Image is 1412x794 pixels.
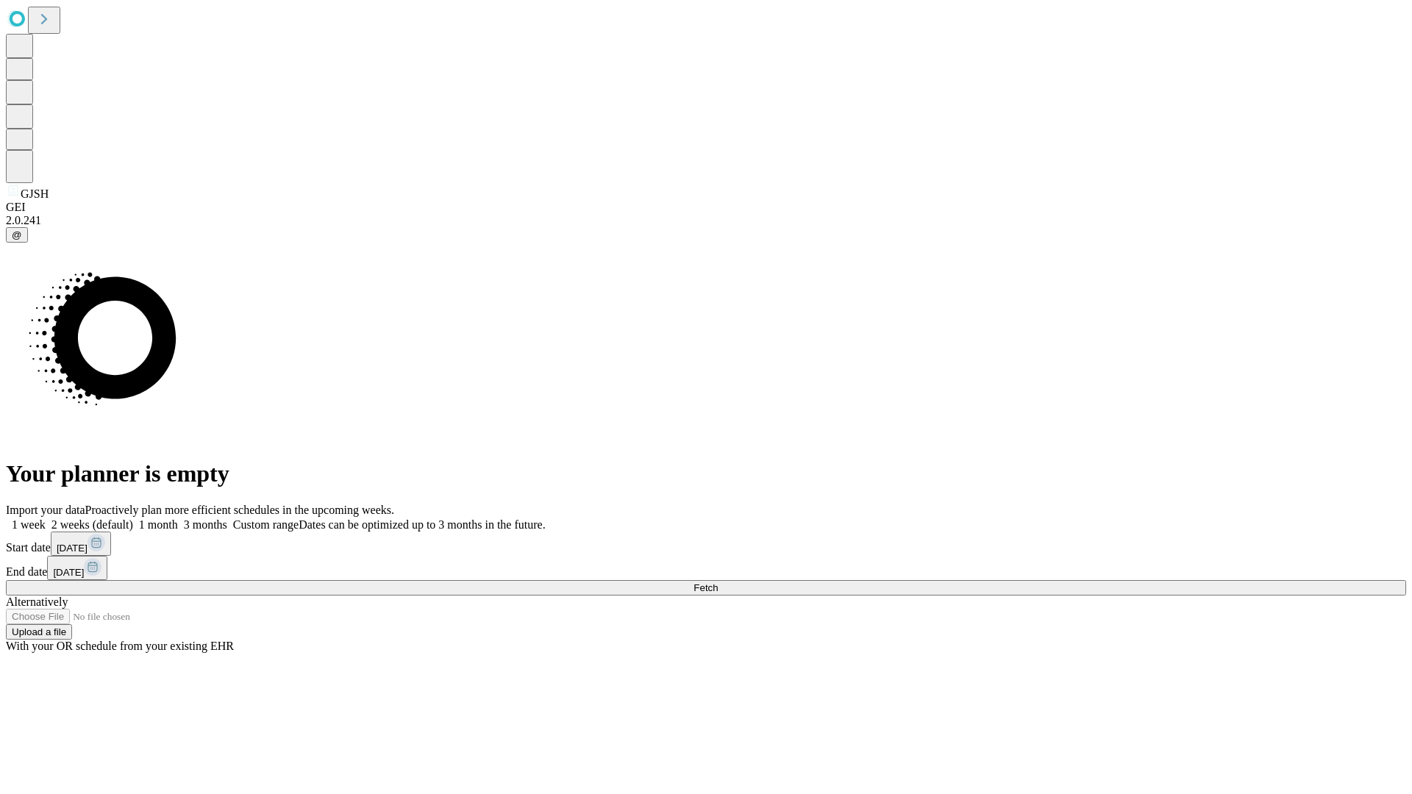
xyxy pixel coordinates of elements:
span: Fetch [693,582,718,593]
span: [DATE] [57,543,88,554]
button: Fetch [6,580,1406,595]
span: With your OR schedule from your existing EHR [6,640,234,652]
h1: Your planner is empty [6,460,1406,487]
span: Proactively plan more efficient schedules in the upcoming weeks. [85,504,394,516]
span: Custom range [233,518,299,531]
button: [DATE] [47,556,107,580]
div: GEI [6,201,1406,214]
button: [DATE] [51,532,111,556]
span: 3 months [184,518,227,531]
span: Dates can be optimized up to 3 months in the future. [299,518,545,531]
div: Start date [6,532,1406,556]
span: @ [12,229,22,240]
span: GJSH [21,187,49,200]
span: 1 week [12,518,46,531]
span: 1 month [139,518,178,531]
button: @ [6,227,28,243]
div: End date [6,556,1406,580]
span: Alternatively [6,595,68,608]
span: Import your data [6,504,85,516]
button: Upload a file [6,624,72,640]
span: [DATE] [53,567,84,578]
div: 2.0.241 [6,214,1406,227]
span: 2 weeks (default) [51,518,133,531]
